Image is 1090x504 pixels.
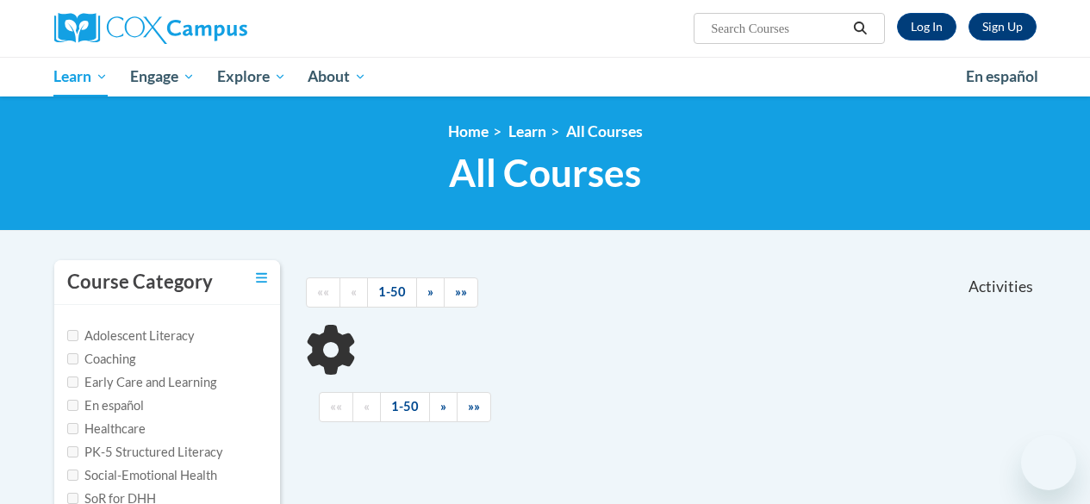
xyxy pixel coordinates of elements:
label: Coaching [67,350,135,369]
a: Next [429,392,458,422]
input: Checkbox for Options [67,353,78,364]
a: End [444,277,478,308]
span: Engage [130,66,195,87]
span: En español [966,67,1038,85]
a: Log In [897,13,956,40]
span: Explore [217,66,286,87]
a: All Courses [566,122,643,140]
a: About [296,57,377,96]
input: Checkbox for Options [67,470,78,481]
a: Learn [508,122,546,140]
span: All Courses [449,150,641,196]
a: 1-50 [367,277,417,308]
img: Cox Campus [54,13,247,44]
span: «« [330,399,342,414]
iframe: Button to launch messaging window [1021,435,1076,490]
a: 1-50 [380,392,430,422]
a: Cox Campus [54,13,364,44]
span: «« [317,284,329,299]
div: Main menu [41,57,1050,96]
a: En español [955,59,1050,95]
span: »» [468,399,480,414]
label: En español [67,396,144,415]
span: » [440,399,446,414]
h3: Course Category [67,269,213,296]
a: Explore [206,57,297,96]
a: Next [416,277,445,308]
input: Checkbox for Options [67,423,78,434]
a: Begining [306,277,340,308]
input: Checkbox for Options [67,330,78,341]
label: PK-5 Structured Literacy [67,443,223,462]
input: Checkbox for Options [67,400,78,411]
span: « [351,284,357,299]
label: Adolescent Literacy [67,327,195,345]
span: »» [455,284,467,299]
label: Early Care and Learning [67,373,216,392]
span: About [308,66,366,87]
span: Activities [969,277,1033,296]
a: End [457,392,491,422]
span: « [364,399,370,414]
button: Search [847,18,873,39]
label: Healthcare [67,420,146,439]
a: Register [969,13,1037,40]
a: Engage [119,57,206,96]
input: Checkbox for Options [67,376,78,388]
input: Checkbox for Options [67,493,78,504]
a: Begining [319,392,353,422]
a: Previous [352,392,381,422]
label: Social-Emotional Health [67,466,217,485]
input: Search Courses [709,18,847,39]
input: Checkbox for Options [67,446,78,457]
a: Previous [339,277,368,308]
a: Toggle collapse [256,269,267,288]
a: Home [448,122,489,140]
span: » [427,284,433,299]
a: Learn [43,57,120,96]
span: Learn [53,66,108,87]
